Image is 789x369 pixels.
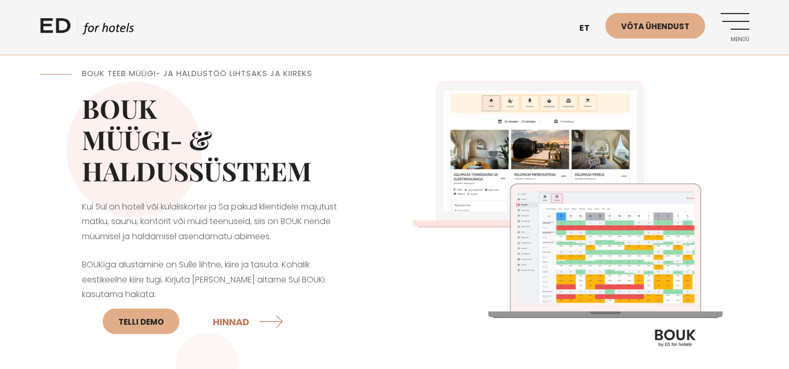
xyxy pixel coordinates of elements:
[40,16,134,42] a: ED HOTELS
[721,36,749,43] span: Menüü
[82,200,353,244] p: Kui Sul on hotell või külaliskorter ja Sa pakud klientidele majutust matku, saunu, kontorit või m...
[82,257,353,341] p: BOUKiga alustamine on Sulle lihtne, kiire ja tasuta. Kohalik eestikeelne kiire tugi. Kirjuta [PER...
[605,13,705,39] a: Võta ühendust
[721,13,749,42] a: Menüü
[574,16,605,41] a: et
[82,68,312,79] span: BOUK TEEB MÜÜGI- JA HALDUSTÖÖ LIHTSAKS JA KIIREKS
[82,93,353,187] h2: BOUK MÜÜGI- & HALDUSSÜSTEEM
[103,309,179,334] a: Telli DEMO
[213,308,286,335] a: HINNAD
